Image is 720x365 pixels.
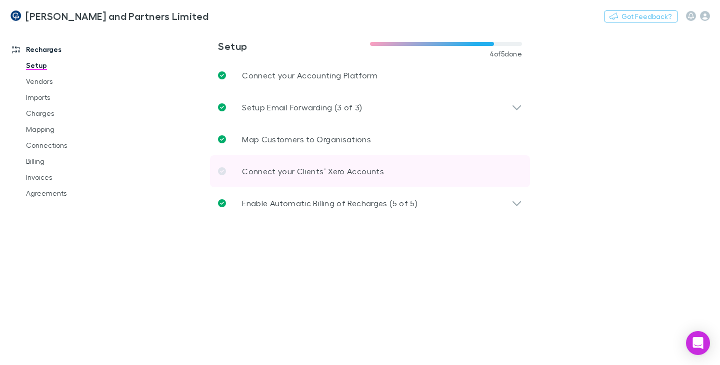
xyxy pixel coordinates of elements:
[16,57,129,73] a: Setup
[242,101,362,113] p: Setup Email Forwarding (3 of 3)
[2,41,129,57] a: Recharges
[16,105,129,121] a: Charges
[16,89,129,105] a: Imports
[4,4,215,28] a: [PERSON_NAME] and Partners Limited
[242,133,371,145] p: Map Customers to Organisations
[210,59,530,91] a: Connect your Accounting Platform
[210,187,530,219] div: Enable Automatic Billing of Recharges (5 of 5)
[16,153,129,169] a: Billing
[16,73,129,89] a: Vendors
[16,185,129,201] a: Agreements
[210,91,530,123] div: Setup Email Forwarding (3 of 3)
[218,40,370,52] h3: Setup
[210,155,530,187] a: Connect your Clients’ Xero Accounts
[210,123,530,155] a: Map Customers to Organisations
[489,50,522,58] span: 4 of 5 done
[16,169,129,185] a: Invoices
[10,10,21,22] img: Coates and Partners Limited's Logo
[604,10,678,22] button: Got Feedback?
[242,69,377,81] p: Connect your Accounting Platform
[686,331,710,355] div: Open Intercom Messenger
[25,10,209,22] h3: [PERSON_NAME] and Partners Limited
[242,165,384,177] p: Connect your Clients’ Xero Accounts
[16,137,129,153] a: Connections
[242,197,417,209] p: Enable Automatic Billing of Recharges (5 of 5)
[16,121,129,137] a: Mapping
